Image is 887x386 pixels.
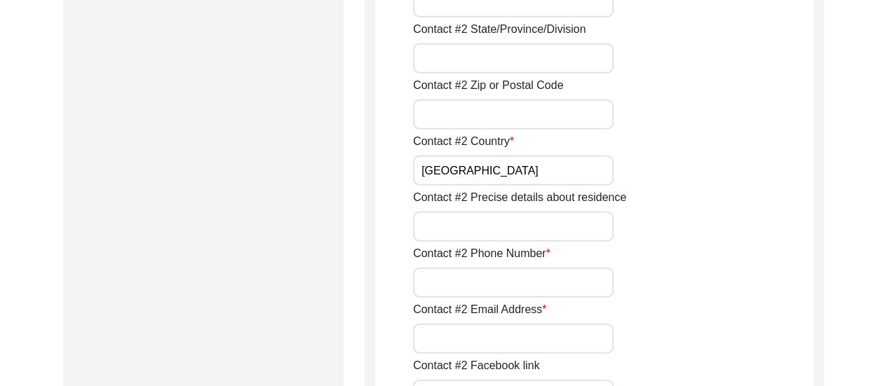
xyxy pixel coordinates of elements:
[413,133,514,150] label: Contact #2 Country
[413,21,585,38] label: Contact #2 State/Province/Division
[413,189,626,206] label: Contact #2 Precise details about residence
[413,245,550,262] label: Contact #2 Phone Number
[413,77,563,94] label: Contact #2 Zip or Postal Code
[413,357,540,374] label: Contact #2 Facebook link
[413,301,546,318] label: Contact #2 Email Address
